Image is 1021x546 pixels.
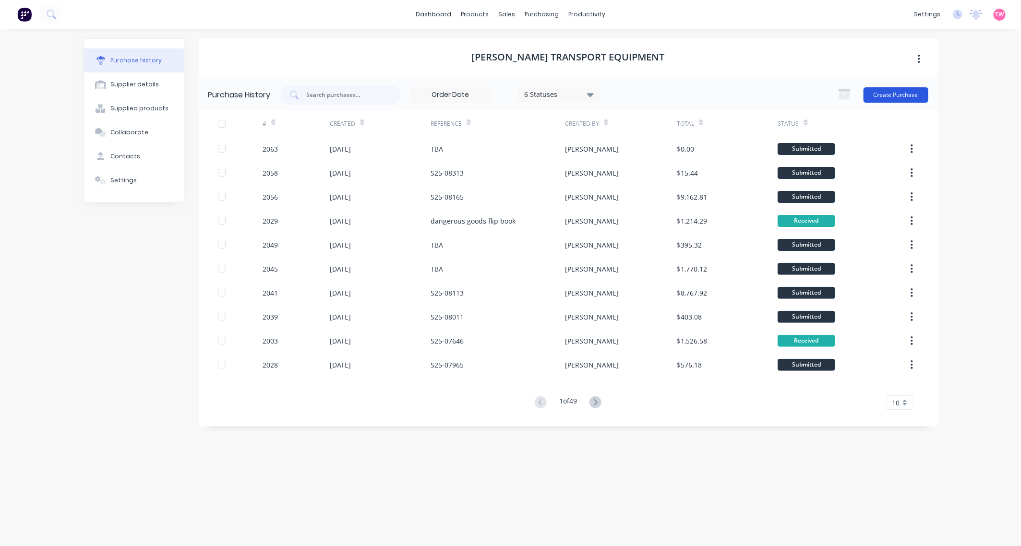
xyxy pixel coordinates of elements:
div: 2028 [263,360,278,370]
div: Reference [431,119,462,128]
span: 10 [892,398,900,408]
div: Submitted [778,167,835,179]
div: Submitted [778,239,835,251]
div: S25-07965 [431,360,464,370]
div: Purchase History [208,89,271,101]
div: [PERSON_NAME] [565,312,619,322]
div: [DATE] [330,240,351,250]
button: Purchase history [84,48,184,72]
div: Received [778,215,835,227]
div: 2039 [263,312,278,322]
div: 1 of 49 [559,396,577,410]
div: products [456,7,493,22]
button: Contacts [84,144,184,168]
div: Submitted [778,263,835,275]
button: Supplier details [84,72,184,96]
span: TW [996,10,1004,19]
div: [PERSON_NAME] [565,216,619,226]
div: 2063 [263,144,278,154]
div: Submitted [778,287,835,299]
div: Supplier details [110,80,159,89]
img: Factory [17,7,32,22]
div: [DATE] [330,192,351,202]
div: S25-07646 [431,336,464,346]
div: S25-08113 [431,288,464,298]
div: 2041 [263,288,278,298]
div: Submitted [778,191,835,203]
div: S25-08011 [431,312,464,322]
div: 6 Statuses [524,89,593,99]
div: 2056 [263,192,278,202]
div: sales [493,7,520,22]
div: purchasing [520,7,564,22]
div: 2003 [263,336,278,346]
div: $1,526.58 [677,336,707,346]
div: Submitted [778,143,835,155]
div: $395.32 [677,240,702,250]
div: [DATE] [330,216,351,226]
div: Settings [110,176,137,185]
div: 2058 [263,168,278,178]
div: [DATE] [330,312,351,322]
div: [DATE] [330,144,351,154]
div: [PERSON_NAME] [565,144,619,154]
div: [DATE] [330,264,351,274]
div: [PERSON_NAME] [565,168,619,178]
div: TBA [431,144,443,154]
button: Supplied products [84,96,184,120]
div: [PERSON_NAME] [565,240,619,250]
div: $1,770.12 [677,264,707,274]
div: TBA [431,264,443,274]
div: Total [677,119,694,128]
div: $15.44 [677,168,698,178]
button: Collaborate [84,120,184,144]
div: Status [778,119,799,128]
div: [DATE] [330,288,351,298]
div: [PERSON_NAME] [565,336,619,346]
div: Contacts [110,152,140,161]
div: $576.18 [677,360,702,370]
div: S25-08165 [431,192,464,202]
div: [DATE] [330,336,351,346]
input: Search purchases... [306,90,385,100]
div: Received [778,335,835,347]
div: TBA [431,240,443,250]
div: dangerous goods flip book [431,216,516,226]
div: $9,162.81 [677,192,707,202]
div: # [263,119,266,128]
div: [PERSON_NAME] [565,192,619,202]
div: $403.08 [677,312,702,322]
a: dashboard [411,7,456,22]
div: Supplied products [110,104,168,113]
div: $0.00 [677,144,694,154]
div: [PERSON_NAME] [565,288,619,298]
div: Created [330,119,355,128]
div: [PERSON_NAME] [565,360,619,370]
div: [DATE] [330,360,351,370]
div: settings [909,7,945,22]
button: Settings [84,168,184,192]
div: [DATE] [330,168,351,178]
div: S25-08313 [431,168,464,178]
button: Create Purchase [864,87,928,103]
div: [PERSON_NAME] [565,264,619,274]
div: Created By [565,119,599,128]
div: 2049 [263,240,278,250]
div: Submitted [778,359,835,371]
div: $8,767.92 [677,288,707,298]
div: Collaborate [110,128,148,137]
div: $1,214.29 [677,216,707,226]
input: Order Date [410,88,491,102]
div: 2029 [263,216,278,226]
div: productivity [564,7,610,22]
div: 2045 [263,264,278,274]
h1: [PERSON_NAME] Transport Equipment [472,51,665,63]
div: Submitted [778,311,835,323]
div: Purchase history [110,56,162,65]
